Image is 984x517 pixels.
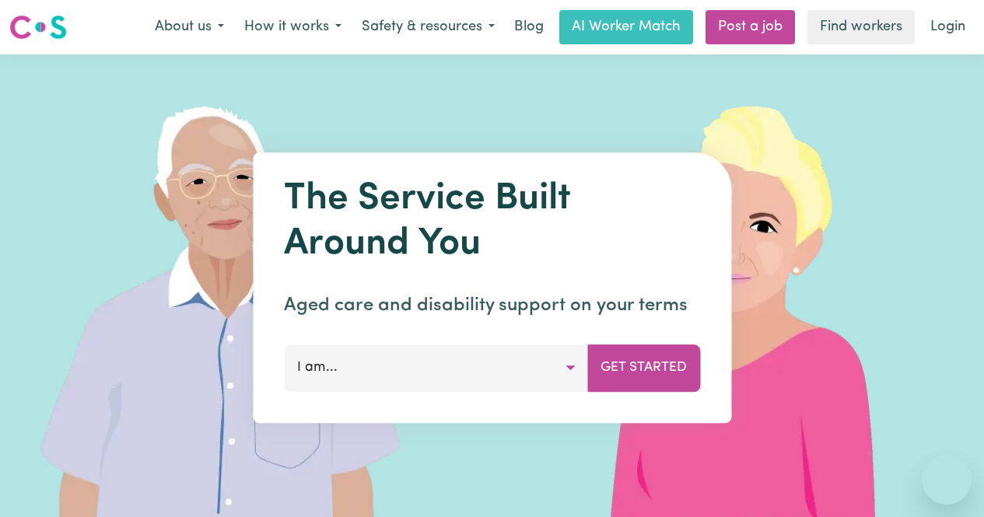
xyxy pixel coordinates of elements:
a: Find workers [807,10,915,44]
button: About us [145,11,234,44]
p: Aged care and disability support on your terms [284,292,700,320]
a: AI Worker Match [559,10,693,44]
button: Safety & resources [352,11,505,44]
h1: The Service Built Around You [284,177,700,267]
button: Get Started [587,344,700,391]
button: I am... [284,344,588,391]
a: Blog [505,10,553,44]
img: Careseekers logo [9,13,67,41]
a: Post a job [706,10,795,44]
a: Careseekers logo [9,9,67,45]
iframe: Button to launch messaging window [922,455,972,505]
button: How it works [234,11,352,44]
a: Login [921,10,975,44]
